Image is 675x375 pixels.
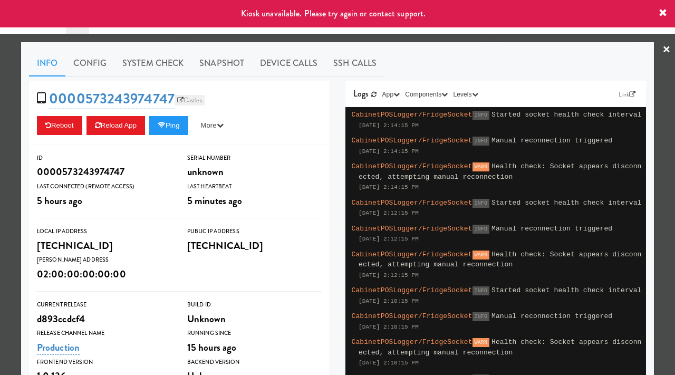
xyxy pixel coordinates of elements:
[491,225,612,233] span: Manual reconnection triggered
[37,300,171,310] div: Current Release
[192,116,232,135] button: More
[29,50,65,76] a: Info
[37,181,171,192] div: Last Connected (Remote Access)
[359,298,419,304] span: [DATE] 2:10:15 PM
[187,194,242,208] span: 5 minutes ago
[352,286,472,294] span: CabinetPOSLogger/FridgeSocket
[450,89,480,100] button: Levels
[359,236,419,242] span: [DATE] 2:12:15 PM
[241,7,426,20] span: Kiosk unavailable. Please try again or contact support.
[37,328,171,339] div: Release Channel Name
[472,162,489,171] span: WARN
[359,122,419,129] span: [DATE] 2:14:15 PM
[352,225,472,233] span: CabinetPOSLogger/FridgeSocket
[187,237,322,255] div: [TECHNICAL_ID]
[380,89,403,100] button: App
[491,137,612,145] span: Manual reconnection triggered
[616,89,638,100] a: Link
[187,181,322,192] div: Last Heartbeat
[352,162,472,170] span: CabinetPOSLogger/FridgeSocket
[187,163,322,181] div: unknown
[37,153,171,164] div: ID
[472,286,489,295] span: INFO
[352,199,472,207] span: CabinetPOSLogger/FridgeSocket
[37,237,171,255] div: [TECHNICAL_ID]
[472,312,489,321] span: INFO
[37,357,171,368] div: Frontend Version
[662,34,671,66] a: ×
[37,163,171,181] div: 0000573243974747
[37,310,171,328] div: d893ccdcf4
[187,328,322,339] div: Running Since
[187,357,322,368] div: Backend Version
[359,210,419,216] span: [DATE] 2:12:15 PM
[352,251,472,258] span: CabinetPOSLogger/FridgeSocket
[472,338,489,347] span: WARN
[359,148,419,155] span: [DATE] 2:14:15 PM
[37,265,171,283] div: 02:00:00:00:00:00
[472,199,489,208] span: INFO
[352,111,472,119] span: CabinetPOSLogger/FridgeSocket
[352,137,472,145] span: CabinetPOSLogger/FridgeSocket
[37,194,82,208] span: 5 hours ago
[191,50,252,76] a: Snapshot
[472,225,489,234] span: INFO
[114,50,191,76] a: System Check
[359,184,419,190] span: [DATE] 2:14:15 PM
[353,88,369,100] span: Logs
[359,338,642,357] span: Health check: Socket appears disconnected, attempting manual reconnection
[187,310,322,328] div: Unknown
[37,340,80,355] a: Production
[472,137,489,146] span: INFO
[325,50,384,76] a: SSH Calls
[86,116,145,135] button: Reload App
[49,89,175,109] a: 0000573243974747
[149,116,188,135] button: Ping
[187,300,322,310] div: Build Id
[359,162,642,181] span: Health check: Socket appears disconnected, attempting manual reconnection
[491,312,612,320] span: Manual reconnection triggered
[491,199,641,207] span: Started socket health check interval
[175,95,205,105] a: Castles
[491,111,641,119] span: Started socket health check interval
[352,312,472,320] span: CabinetPOSLogger/FridgeSocket
[187,153,322,164] div: Serial Number
[37,255,171,265] div: [PERSON_NAME] Address
[359,272,419,278] span: [DATE] 2:12:15 PM
[491,286,641,294] span: Started socket health check interval
[402,89,450,100] button: Components
[187,226,322,237] div: Public IP Address
[252,50,325,76] a: Device Calls
[472,111,489,120] span: INFO
[187,340,236,354] span: 15 hours ago
[359,251,642,269] span: Health check: Socket appears disconnected, attempting manual reconnection
[359,360,419,366] span: [DATE] 2:10:15 PM
[359,324,419,330] span: [DATE] 2:10:15 PM
[37,116,82,135] button: Reboot
[352,338,472,346] span: CabinetPOSLogger/FridgeSocket
[65,50,114,76] a: Config
[37,226,171,237] div: Local IP Address
[472,251,489,259] span: WARN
